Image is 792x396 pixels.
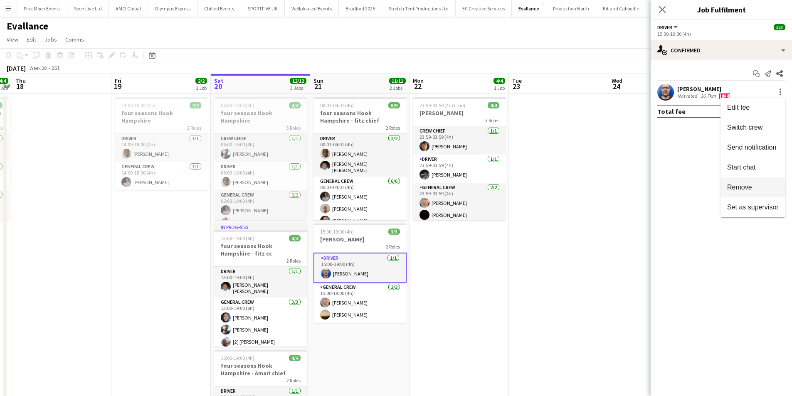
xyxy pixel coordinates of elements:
button: Switch crew [720,118,785,138]
button: Remove [720,177,785,197]
span: Edit fee [727,104,750,111]
button: Edit fee [720,98,785,118]
button: Set as supervisor [720,197,785,217]
span: Switch crew [727,124,762,131]
span: Send notification [727,144,776,151]
button: Send notification [720,138,785,157]
button: Start chat [720,157,785,177]
span: Start chat [727,164,755,171]
span: Set as supervisor [727,204,779,211]
span: Remove [727,184,752,191]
